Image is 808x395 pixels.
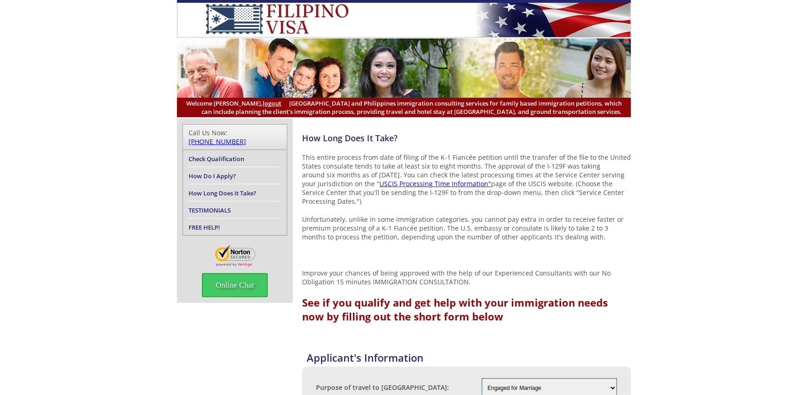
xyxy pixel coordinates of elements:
[189,128,281,146] div: Call Us Now:
[263,99,281,107] a: logout
[189,206,231,214] a: TESTIMONIALS
[186,99,622,116] span: [GEOGRAPHIC_DATA] and Philippines immigration consulting services for family based immigration pe...
[302,295,608,323] strong: See if you qualify and get help with your immigration needs now by filling out the short form below
[189,189,256,197] a: How Long Does it Take?
[189,137,246,146] a: [PHONE_NUMBER]
[186,99,281,107] span: Welcome [PERSON_NAME],
[379,179,491,188] a: USCIS Processing Time Information"
[302,132,631,144] h4: How Long Does It Take?
[189,155,244,163] a: Check Qualification
[307,351,631,364] h4: Applicant's Information
[302,215,631,241] p: Unfortunately, unlike in some immigration categories, you cannot pay extra in order to receive fa...
[189,223,220,232] a: FREE HELP!
[316,383,449,392] label: Purpose of travel to [GEOGRAPHIC_DATA]:
[189,172,236,180] a: How Do I Apply?
[302,269,631,286] p: Improve your chances of being approved with the help of our Experienced Consultants with our No O...
[202,273,268,297] span: Online Chat
[302,153,631,206] p: This entire process from date of filing of the K-1 Fiancée petition until the transfer of the fil...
